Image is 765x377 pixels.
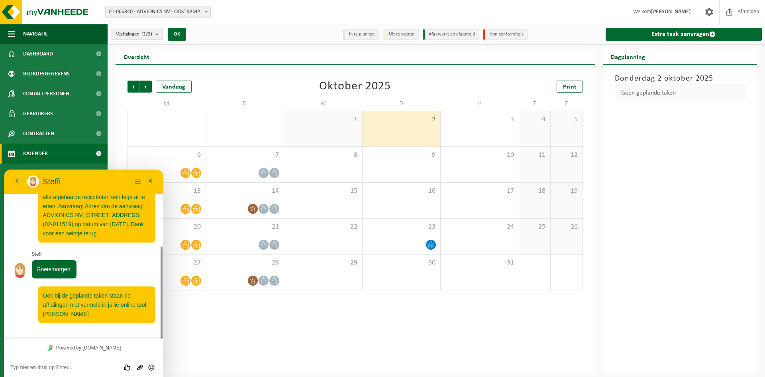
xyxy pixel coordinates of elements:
[523,223,547,231] span: 25
[551,97,583,111] td: Z
[441,97,519,111] td: V
[132,151,202,160] span: 6
[23,124,54,144] span: Contracten
[132,187,202,195] span: 13
[615,73,745,85] h3: Donderdag 2 oktober 2025
[445,187,515,195] span: 17
[116,49,157,64] h2: Overzicht
[140,81,152,93] span: Volgende
[118,194,153,202] div: Group of buttons
[383,29,419,40] li: Uit te voeren
[168,28,186,41] button: OK
[210,223,280,231] span: 21
[206,97,284,111] td: D
[557,81,583,93] a: Print
[523,187,547,195] span: 18
[23,64,70,84] span: Bedrijfsgegevens
[555,115,578,124] span: 5
[603,49,653,64] h2: Dagplanning
[4,170,163,377] iframe: chat widget
[423,29,479,40] li: Afgewerkt en afgemeld
[615,85,745,101] div: Geen geplande taken
[127,97,206,111] td: M
[555,151,578,160] span: 12
[156,81,192,93] div: Vandaag
[284,97,363,111] td: W
[445,115,515,124] span: 3
[23,144,48,164] span: Kalender
[43,176,49,181] img: Tawky_16x16.svg
[445,151,515,160] span: 10
[112,28,163,40] button: Vestigingen(3/3)
[288,115,358,124] span: 1
[288,187,358,195] span: 15
[523,115,547,124] span: 4
[210,187,280,195] span: 14
[288,259,358,267] span: 29
[210,259,280,267] span: 28
[116,28,152,40] span: Vestigingen
[523,151,547,160] span: 11
[132,259,202,267] span: 27
[555,187,578,195] span: 19
[319,81,391,93] div: Oktober 2025
[367,187,437,195] span: 16
[130,194,141,202] button: Upload bestand
[519,97,551,111] td: Z
[483,29,528,40] li: Non-conformiteit
[23,24,48,44] span: Navigatie
[445,259,515,267] span: 31
[445,223,515,231] span: 24
[367,223,437,231] span: 23
[23,44,53,64] span: Dashboard
[40,173,120,184] a: Powered by [DOMAIN_NAME]
[23,84,69,104] span: Contactpersonen
[106,6,210,18] span: 01-066840 - ADVIONICS NV - OOSTKAMP
[118,194,130,202] div: Beoordeel deze chat
[141,32,152,37] count: (3/3)
[210,151,280,160] span: 7
[555,223,578,231] span: 26
[367,115,437,124] span: 2
[23,164,54,184] span: Rapportage
[288,223,358,231] span: 22
[563,84,577,90] span: Print
[606,28,762,41] a: Extra taak aanvragen
[367,259,437,267] span: 30
[343,29,379,40] li: In te plannen
[363,97,441,111] td: D
[132,223,202,231] span: 20
[367,151,437,160] span: 9
[288,151,358,160] span: 8
[127,81,139,93] span: Vorige
[651,9,691,15] strong: [PERSON_NAME]
[141,194,153,202] button: Emoji invoeren
[105,6,211,18] span: 01-066840 - ADVIONICS NV - OOSTKAMP
[23,104,53,124] span: Gebruikers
